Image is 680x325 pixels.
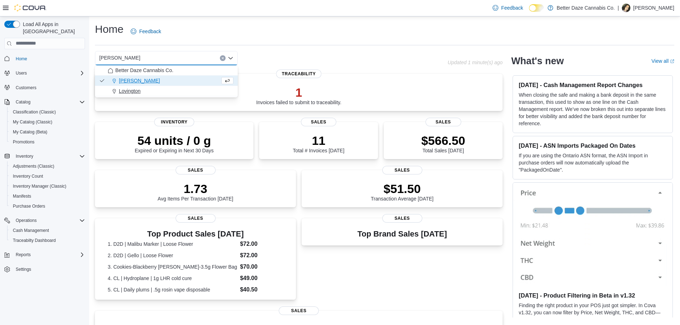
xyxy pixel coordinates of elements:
img: Cova [14,4,46,11]
p: 11 [293,133,344,148]
span: Traceabilty Dashboard [10,236,85,245]
button: Inventory [1,151,88,161]
h3: [DATE] - ASN Imports Packaged On Dates [519,142,667,149]
span: Sales [382,166,422,174]
span: Classification (Classic) [13,109,56,115]
button: Classification (Classic) [7,107,88,117]
a: My Catalog (Classic) [10,118,55,126]
button: Close list of options [228,55,233,61]
div: Total Sales [DATE] [421,133,465,153]
button: Traceabilty Dashboard [7,235,88,245]
span: Settings [13,265,85,274]
button: Home [1,54,88,64]
span: Sales [176,214,216,223]
span: Feedback [501,4,523,11]
span: Inventory [13,152,85,161]
button: [PERSON_NAME] [95,76,238,86]
h1: Home [95,22,124,36]
span: My Catalog (Classic) [10,118,85,126]
div: Expired or Expiring in Next 30 Days [135,133,214,153]
span: Inventory Manager (Classic) [10,182,85,191]
span: Sales [382,214,422,223]
p: $566.50 [421,133,465,148]
button: Inventory Manager (Classic) [7,181,88,191]
button: Catalog [1,97,88,107]
svg: External link [670,59,674,64]
span: Traceability [276,70,322,78]
button: Manifests [7,191,88,201]
h3: Top Product Sales [DATE] [108,230,283,238]
span: Load All Apps in [GEOGRAPHIC_DATA] [20,21,85,35]
span: Catalog [13,98,85,106]
button: Inventory Count [7,171,88,181]
a: Feedback [490,1,526,15]
h3: [DATE] - Product Filtering in Beta in v1.32 [519,292,667,299]
button: Adjustments (Classic) [7,161,88,171]
div: Avg Items Per Transaction [DATE] [158,182,233,202]
a: View allExternal link [651,58,674,64]
button: Users [13,69,30,77]
span: Home [16,56,27,62]
p: | [618,4,619,12]
span: Classification (Classic) [10,108,85,116]
a: My Catalog (Beta) [10,128,50,136]
p: 1.73 [158,182,233,196]
span: Adjustments (Classic) [13,163,54,169]
h3: Top Brand Sales [DATE] [357,230,447,238]
button: Users [1,68,88,78]
dt: 2. D2D | Gello | Loose Flower [108,252,237,259]
dt: 3. Cookies-Blackberry [PERSON_NAME]-3.5g Flower Bag [108,263,237,270]
dt: 5. CL | Daily plums | .5g rosin vape disposable [108,286,237,293]
button: Better Daze Cannabis Co. [95,65,238,76]
div: Total # Invoices [DATE] [293,133,344,153]
p: 54 units / 0 g [135,133,214,148]
p: If you are using the Ontario ASN format, the ASN Import in purchase orders will now automatically... [519,152,667,173]
span: Promotions [10,138,85,146]
button: Inventory [13,152,36,161]
a: Home [13,55,30,63]
p: Updated 1 minute(s) ago [448,60,503,65]
dd: $40.50 [240,285,283,294]
button: Operations [13,216,40,225]
p: 1 [256,85,342,100]
span: My Catalog (Beta) [10,128,85,136]
span: Cash Management [13,228,49,233]
div: Invoices failed to submit to traceability. [256,85,342,105]
a: Customers [13,83,39,92]
span: Operations [16,218,37,223]
span: [PERSON_NAME] [99,54,140,62]
span: Customers [13,83,85,92]
span: Manifests [10,192,85,200]
span: Manifests [13,193,31,199]
span: Sales [176,166,216,174]
span: Operations [13,216,85,225]
h3: [DATE] - Cash Management Report Changes [519,81,667,88]
span: Catalog [16,99,30,105]
span: Inventory Count [13,173,43,179]
a: Purchase Orders [10,202,48,210]
span: Inventory Count [10,172,85,181]
dd: $72.00 [240,251,283,260]
p: Better Daze Cannabis Co. [557,4,615,12]
button: Settings [1,264,88,274]
span: Adjustments (Classic) [10,162,85,171]
span: Settings [16,266,31,272]
span: Promotions [13,139,35,145]
span: Purchase Orders [13,203,45,209]
a: Classification (Classic) [10,108,59,116]
span: Home [13,54,85,63]
div: Transaction Average [DATE] [371,182,434,202]
button: Promotions [7,137,88,147]
a: Promotions [10,138,37,146]
button: My Catalog (Beta) [7,127,88,137]
button: Operations [1,215,88,225]
button: Reports [1,250,88,260]
span: My Catalog (Classic) [13,119,52,125]
a: Feedback [128,24,164,39]
span: My Catalog (Beta) [13,129,47,135]
span: Sales [279,306,319,315]
button: Customers [1,82,88,93]
span: Users [13,69,85,77]
h2: What's new [511,55,564,67]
